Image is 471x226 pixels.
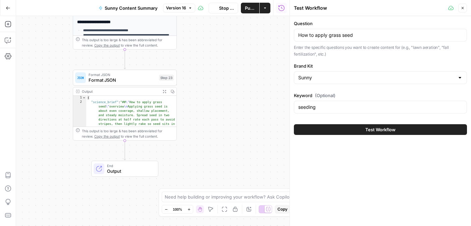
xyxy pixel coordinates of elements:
[82,128,174,139] div: This output is too large & has been abbreviated for review. to view the full content.
[107,163,153,168] span: End
[275,205,290,214] button: Copy
[107,168,153,174] span: Output
[294,20,467,27] label: Question
[166,5,186,11] span: Version 16
[294,63,467,69] label: Brand Kit
[294,124,467,135] button: Test Workflow
[298,74,455,81] input: Sunny
[124,141,126,160] g: Edge from step_23 to end
[315,92,335,99] span: (Optional)
[124,50,126,69] g: Edge from step_25 to step_23
[294,92,467,99] label: Keyword
[82,96,86,100] span: Toggle code folding, rows 1 through 3
[89,77,156,83] span: Format JSON
[277,206,287,212] span: Copy
[209,3,239,13] button: Stop Run
[73,161,177,177] div: EndOutput
[173,207,182,212] span: 100%
[73,96,86,100] div: 1
[163,4,195,12] button: Version 16
[94,43,120,47] span: Copy the output
[365,126,396,133] span: Test Workflow
[241,3,259,13] button: Publish
[159,75,174,81] div: Step 23
[73,70,177,141] div: Format JSONFormat JSONStep 23Output{ "science_brief":"##\"How to apply grass seed\"overview\nAppl...
[294,44,467,57] p: Enter the specific questions you want to create content for (e.g., "lawn aeration", "fall fertili...
[94,134,120,138] span: Copy the output
[245,5,255,11] span: Publish
[82,37,174,48] div: This output is too large & has been abbreviated for review. to view the full content.
[105,5,158,11] span: Sunny Content Summary
[95,3,162,13] button: Sunny Content Summary
[82,89,158,94] div: Output
[219,5,234,11] span: Stop Run
[89,72,156,77] span: Format JSON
